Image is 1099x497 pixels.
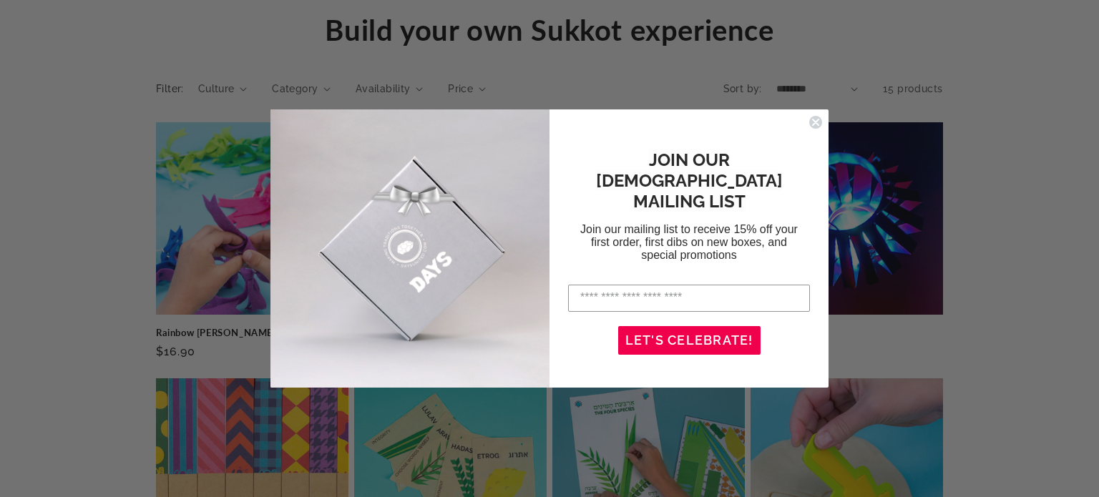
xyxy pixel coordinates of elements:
img: d3790c2f-0e0c-4c72-ba1e-9ed984504164.jpeg [270,109,549,388]
input: Enter your email address [568,285,810,312]
button: Close dialog [809,115,823,129]
span: Join our mailing list to receive 15% off your first order, first dibs on new boxes, and special p... [580,223,798,261]
button: LET'S CELEBRATE! [618,326,761,355]
span: JOIN OUR [DEMOGRAPHIC_DATA] MAILING LIST [596,149,783,212]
